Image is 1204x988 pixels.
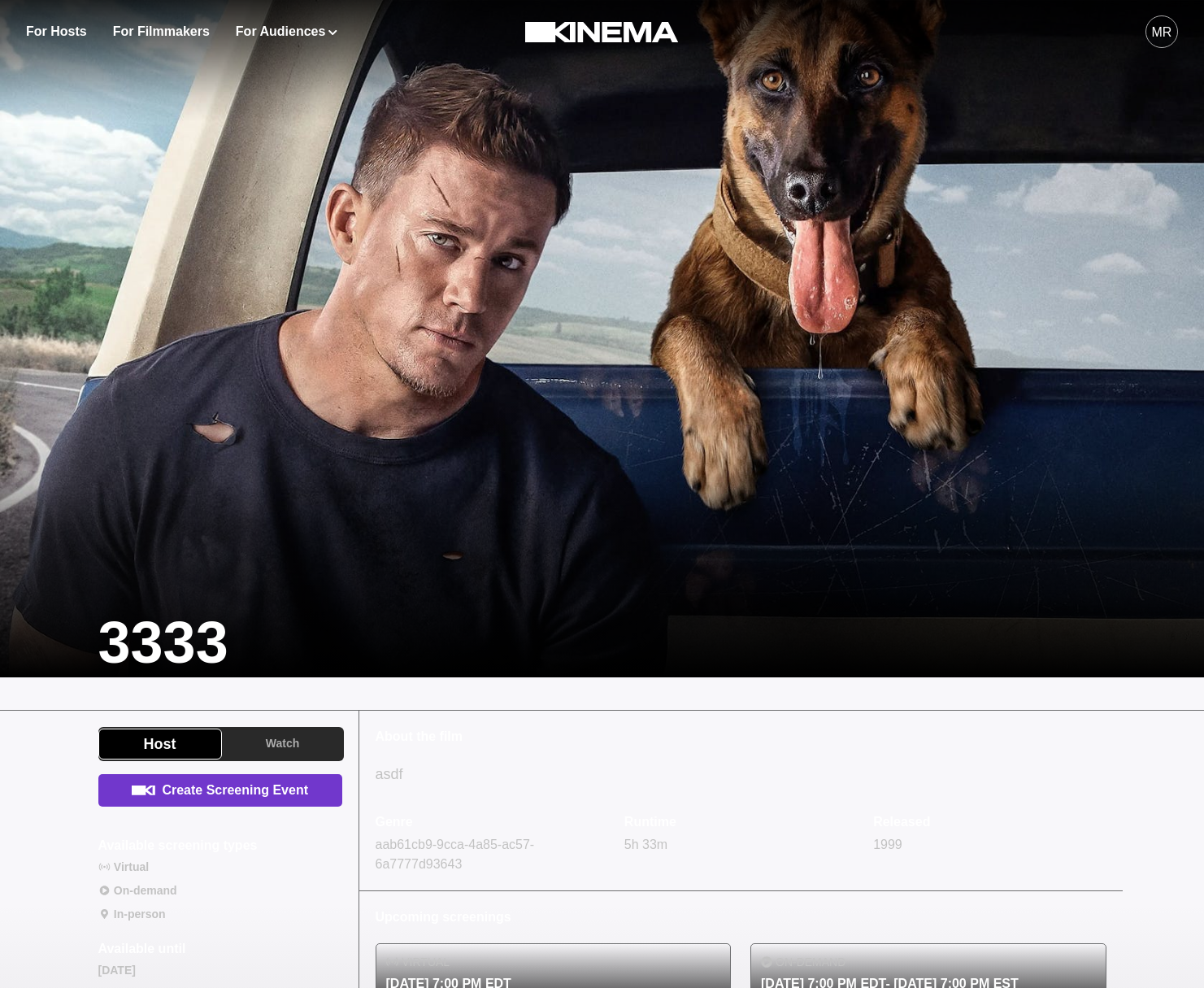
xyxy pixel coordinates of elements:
h1: 3333 [98,607,228,677]
p: In-person [114,906,166,923]
p: asdf [376,763,1106,786]
p: Runtime [624,812,857,832]
p: On-demand [776,954,1096,971]
p: 5h 33m [624,835,857,855]
p: Available until [98,939,186,959]
p: [DATE] [98,962,186,979]
a: For Filmmakers [113,22,210,41]
p: Virtual [402,954,720,971]
p: Released [873,812,1106,832]
div: MR [1152,23,1172,42]
p: 1999 [873,835,1106,855]
a: Create Screening Event [98,774,342,807]
a: For Hosts [26,22,87,41]
p: aab61cb9-9cca-4a85-ac57-6a7777d93643 [376,835,608,874]
p: On-demand [114,882,177,899]
p: Available screening types [98,836,258,855]
p: About the film [376,727,1106,746]
p: Virtual [114,859,149,876]
button: For Audiences [236,22,337,41]
p: Genre [376,812,608,832]
p: Upcoming screenings [376,907,1106,927]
